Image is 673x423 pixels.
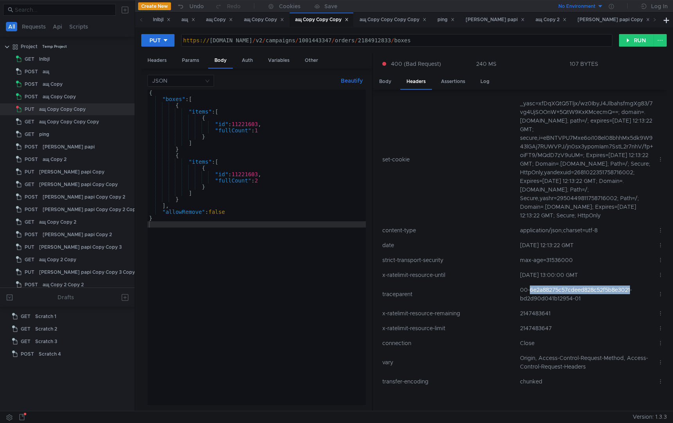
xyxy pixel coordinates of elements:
span: PUT [25,166,34,178]
span: PUT [25,266,34,278]
div: [PERSON_NAME] papi Copy Copy 3 Copy [39,266,135,278]
span: GET [25,179,34,190]
button: All [6,22,17,31]
button: Create New [138,2,171,10]
div: Scratch 1 [35,311,56,322]
td: [DATE] 13:00:00 GMT [517,268,655,282]
div: PUT [149,36,161,45]
div: Undo [189,2,204,11]
span: GET [25,216,34,228]
span: POST [25,229,38,240]
td: _yasc=xfDqXQtQ5Tljx/wz0IbyJ4JlbahsfmgXg83/7vg4UjSOOnW+5QtW9KxKMcecmQ==; domain=.[DOMAIN_NAME]; pa... [517,96,655,223]
td: date [379,238,517,253]
td: Origin, Access-Control-Request-Method, Access-Control-Request-Headers [517,351,655,374]
td: content-type [379,223,517,238]
div: ащ Copy 2 Copy [39,254,76,266]
div: No Environment [558,3,596,10]
td: [DATE] 12:13:22 GMT [517,238,655,253]
div: ащ Copy Copy [244,16,284,24]
div: ащ Copy 2 Copy 2 [43,279,84,291]
div: ащ Copy Copy Copy [295,16,349,24]
td: transfer-encoding [379,374,517,389]
span: PUT [25,241,34,253]
span: GET [21,311,31,322]
div: Assertions [435,74,471,89]
div: Body [208,53,233,69]
div: lnlbjl [153,16,171,24]
div: Log In [651,2,668,11]
div: 107 BYTES [570,60,598,67]
button: Beautify [338,76,366,85]
div: Scratch 4 [39,348,61,360]
span: GET [21,323,31,335]
div: [PERSON_NAME] papi Copy Copy 3 [39,241,122,253]
td: x-ratelimit-resource-until [379,268,517,282]
td: vary [379,351,517,374]
div: Temp Project [42,41,67,52]
div: ping [39,128,49,140]
div: [PERSON_NAME] papi Copy [578,16,650,24]
div: ащ Copy Copy 2 [39,216,76,228]
span: POST [25,78,38,90]
span: POST [25,279,38,291]
td: x-ratelimit-resource-remaining [379,306,517,321]
span: GET [21,336,31,347]
div: ащ [182,16,195,24]
button: Scripts [67,22,90,31]
td: Close [517,336,655,351]
div: Redo [227,2,241,11]
span: POST [25,66,38,78]
div: Scratch 3 [35,336,57,347]
div: Save [324,4,337,9]
span: 400 (Bad Request) [391,60,441,68]
span: Version: 1.3.3 [633,411,667,423]
span: POST [25,91,38,103]
td: 2147483641 [517,306,655,321]
td: max-age=31536000 [517,253,655,268]
button: Requests [20,22,48,31]
div: ащ Copy Copy [43,91,76,103]
div: Headers [400,74,432,90]
div: Log [474,74,496,89]
span: GET [25,53,34,65]
span: POST [25,204,38,215]
input: Search... [15,5,111,14]
div: [PERSON_NAME] papi [43,141,95,153]
button: RUN [619,34,654,47]
div: Project [21,41,38,52]
span: POST [21,348,34,360]
div: ащ Copy [43,78,63,90]
div: lnlbjl [39,53,50,65]
div: Scratch 2 [35,323,57,335]
div: Other [299,53,324,68]
td: connection [379,336,517,351]
div: [PERSON_NAME] papi Copy Copy 2 [43,191,125,203]
div: [PERSON_NAME] papi Copy [39,166,104,178]
div: ping [437,16,455,24]
div: [PERSON_NAME] papi Copy Copy [39,179,118,190]
span: PUT [25,103,34,115]
td: application/json;charset=utf-8 [517,223,655,238]
span: GET [25,116,34,128]
td: traceparent [379,282,517,306]
div: ащ Copy Copy Copy Copy [39,116,99,128]
td: strict-transport-security [379,253,517,268]
div: [PERSON_NAME] papi [466,16,525,24]
div: [PERSON_NAME] papi Copy 2 [43,229,112,240]
span: GET [25,254,34,266]
div: ащ Copy [206,16,233,24]
div: Auth [236,53,259,68]
span: POST [25,141,38,153]
div: Params [176,53,205,68]
div: Drafts [58,293,74,302]
div: ащ Copy 2 [43,154,67,165]
div: ащ [43,66,49,78]
td: chunked [517,374,655,389]
span: POST [25,191,38,203]
button: Undo [171,0,209,12]
span: POST [25,154,38,165]
button: Api [50,22,65,31]
td: 00-6e2a88275c57cdeed828c52f5b8e3021-bd2d90d041b12954-01 [517,282,655,306]
div: Headers [141,53,173,68]
div: [PERSON_NAME] papi Copy Copy 2 Copy [43,204,139,215]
